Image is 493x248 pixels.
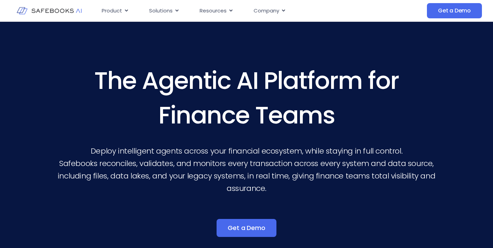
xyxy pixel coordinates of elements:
span: Company [254,7,279,15]
nav: Menu [96,4,375,18]
span: Solutions [149,7,173,15]
a: Get a Demo [427,3,482,18]
span: Get a Demo [228,224,265,231]
p: Deploy intelligent agents across your financial ecosystem, while staying in full control. Safeboo... [55,145,438,195]
span: Get a Demo [438,7,471,14]
h3: The Agentic AI Platform for Finance Teams [55,63,438,132]
a: Get a Demo [217,219,276,237]
span: Resources [200,7,227,15]
span: Product [102,7,122,15]
div: Menu Toggle [96,4,375,18]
